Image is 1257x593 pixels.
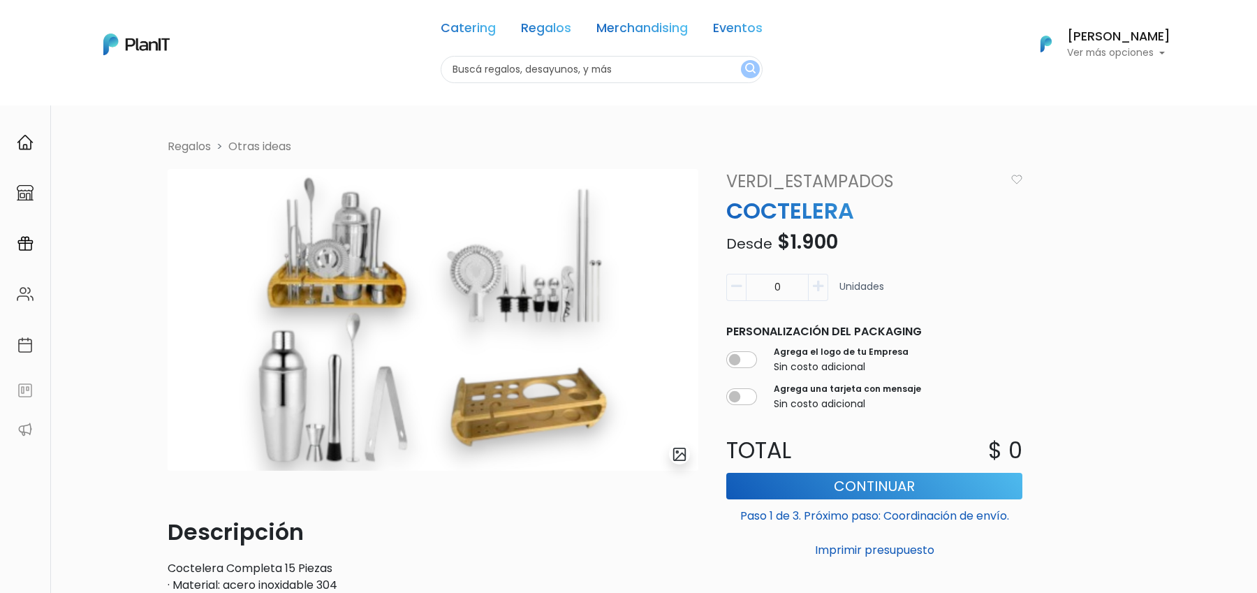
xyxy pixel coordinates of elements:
[17,286,34,302] img: people-662611757002400ad9ed0e3c099ab2801c6687ba6c219adb57efc949bc21e19d.svg
[228,138,291,154] a: Otras ideas
[726,234,772,254] span: Desde
[672,446,688,462] img: gallery-light
[745,63,756,76] img: search_button-432b6d5273f82d61273b3651a40e1bd1b912527efae98b1b7a1b2c0702e16a8d.svg
[726,502,1022,525] p: Paso 1 de 3. Próximo paso: Coordinación de envío.
[839,279,884,307] p: Unidades
[718,434,874,467] p: Total
[17,421,34,438] img: partners-52edf745621dab592f3b2c58e3bca9d71375a7ef29c3b500c9f145b62cc070d4.svg
[726,323,1022,340] p: Personalización del packaging
[718,194,1031,228] p: COCTELERA
[1067,31,1170,43] h6: [PERSON_NAME]
[17,235,34,252] img: campaigns-02234683943229c281be62815700db0a1741e53638e28bf9629b52c665b00959.svg
[168,169,698,471] img: 2000___2000-Photoroom__91_.jpg
[441,22,496,39] a: Catering
[726,473,1022,499] button: Continuar
[1067,48,1170,58] p: Ver más opciones
[17,337,34,353] img: calendar-87d922413cdce8b2cf7b7f5f62616a5cf9e4887200fb71536465627b3292af00.svg
[168,515,698,549] p: Descripción
[17,184,34,201] img: marketplace-4ceaa7011d94191e9ded77b95e3339b90024bf715f7c57f8cf31f2d8c509eaba.svg
[441,56,763,83] input: Buscá regalos, desayunos, y más
[521,22,571,39] a: Regalos
[774,360,909,374] p: Sin costo adicional
[103,34,170,55] img: PlanIt Logo
[1011,175,1022,184] img: heart_icon
[988,434,1022,467] p: $ 0
[1022,26,1170,62] button: PlanIt Logo [PERSON_NAME] Ver más opciones
[774,383,921,395] label: Agrega una tarjeta con mensaje
[168,138,211,155] li: Regalos
[17,134,34,151] img: home-e721727adea9d79c4d83392d1f703f7f8bce08238fde08b1acbfd93340b81755.svg
[17,382,34,399] img: feedback-78b5a0c8f98aac82b08bfc38622c3050aee476f2c9584af64705fc4e61158814.svg
[1031,29,1061,59] img: PlanIt Logo
[596,22,688,39] a: Merchandising
[713,22,763,39] a: Eventos
[726,539,1022,562] button: Imprimir presupuesto
[159,138,1098,158] nav: breadcrumb
[777,228,838,256] span: $1.900
[774,346,909,358] label: Agrega el logo de tu Empresa
[718,169,1005,194] a: VERDI_ESTAMPADOS
[774,397,921,411] p: Sin costo adicional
